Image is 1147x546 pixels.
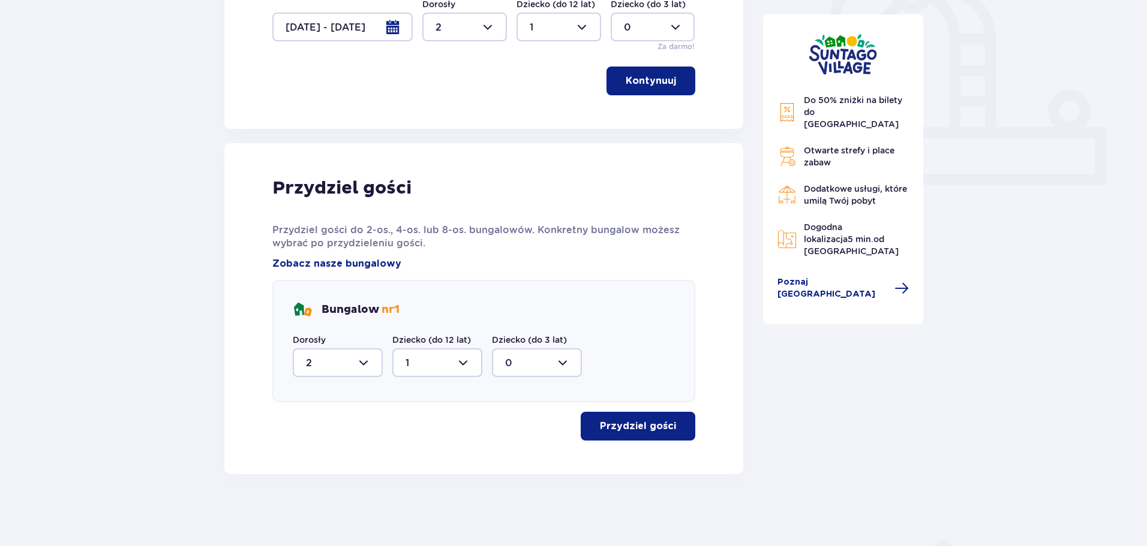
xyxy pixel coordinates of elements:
[272,257,401,270] a: Zobacz nasze bungalowy
[804,146,894,167] span: Otwarte strefy i place zabaw
[848,234,873,244] span: 5 min.
[777,230,797,249] img: Map Icon
[382,303,400,316] span: nr 1
[272,177,412,200] p: Przydziel gości
[293,334,326,346] label: Dorosły
[322,303,400,317] p: Bungalow
[804,95,902,129] span: Do 50% zniżki na bilety do [GEOGRAPHIC_DATA]
[392,334,471,346] label: Dziecko (do 12 lat)
[777,276,909,300] a: Poznaj [GEOGRAPHIC_DATA]
[657,41,695,52] p: Za darmo!
[626,74,676,88] p: Kontynuuj
[293,300,312,319] img: bungalows Icon
[272,224,695,250] p: Przydziel gości do 2-os., 4-os. lub 8-os. bungalowów. Konkretny bungalow możesz wybrać po przydzi...
[777,185,797,204] img: Restaurant Icon
[492,334,567,346] label: Dziecko (do 3 lat)
[777,102,797,122] img: Discount Icon
[777,147,797,166] img: Grill Icon
[809,34,877,75] img: Suntago Village
[581,412,695,441] button: Przydziel gości
[606,67,695,95] button: Kontynuuj
[777,276,888,300] span: Poznaj [GEOGRAPHIC_DATA]
[600,420,676,433] p: Przydziel gości
[804,184,907,206] span: Dodatkowe usługi, które umilą Twój pobyt
[804,222,899,256] span: Dogodna lokalizacja od [GEOGRAPHIC_DATA]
